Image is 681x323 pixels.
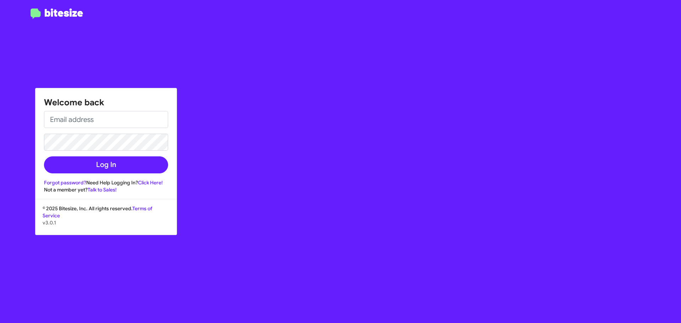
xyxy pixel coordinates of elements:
a: Forgot password? [44,179,86,186]
p: v3.0.1 [43,219,170,226]
div: © 2025 Bitesize, Inc. All rights reserved. [35,205,177,235]
a: Click Here! [138,179,163,186]
input: Email address [44,111,168,128]
button: Log In [44,156,168,173]
div: Not a member yet? [44,186,168,193]
a: Talk to Sales! [88,186,117,193]
div: Need Help Logging In? [44,179,168,186]
h1: Welcome back [44,97,168,108]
